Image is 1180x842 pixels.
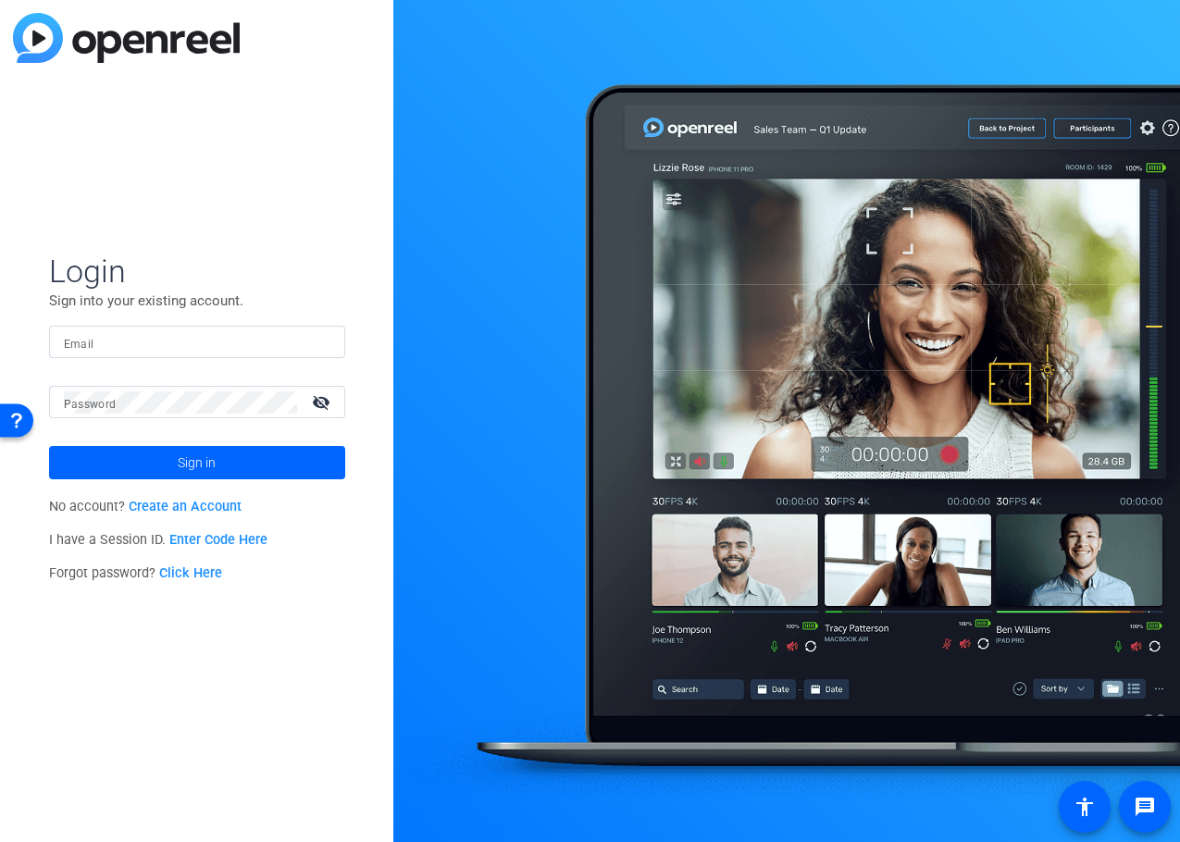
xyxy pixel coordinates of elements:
a: Create an Account [129,499,242,514]
button: Sign in [49,446,345,479]
img: blue-gradient.svg [13,13,240,63]
mat-label: Password [64,398,117,411]
mat-label: Email [64,338,94,351]
span: Sign in [178,440,216,486]
input: Enter Email Address [64,331,330,353]
span: No account? [49,499,242,514]
a: Click Here [159,565,222,581]
p: Sign into your existing account. [49,291,345,311]
mat-icon: message [1134,796,1156,818]
mat-icon: visibility_off [301,389,345,415]
span: Login [49,252,345,291]
a: Enter Code Here [169,532,267,548]
span: Forgot password? [49,565,223,581]
span: I have a Session ID. [49,532,268,548]
mat-icon: accessibility [1074,796,1096,818]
